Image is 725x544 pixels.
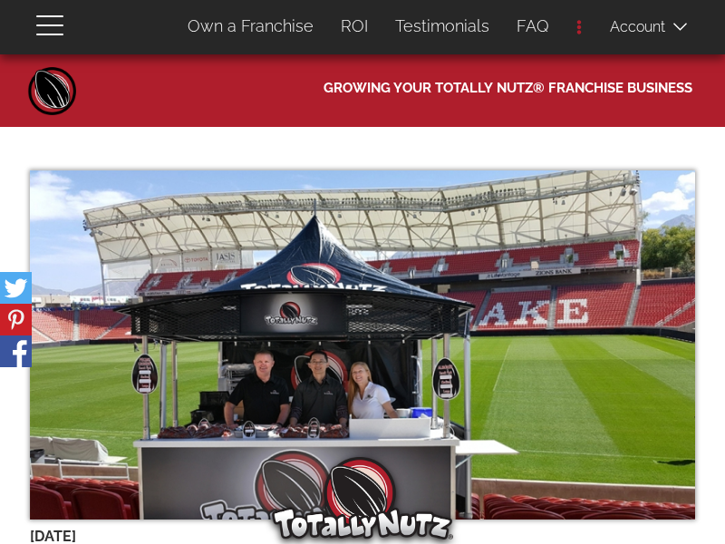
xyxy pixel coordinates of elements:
[25,63,80,118] a: Home
[174,7,327,45] a: Own a Franchise
[30,170,695,520] img: totallynutzcartatriotinto_1.jpg
[382,7,503,45] a: Testimonials
[503,7,563,45] a: FAQ
[324,74,692,97] span: Growing your Totally Nutz® Franchise Business
[327,7,382,45] a: ROI
[272,457,453,539] img: Totally Nutz Logo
